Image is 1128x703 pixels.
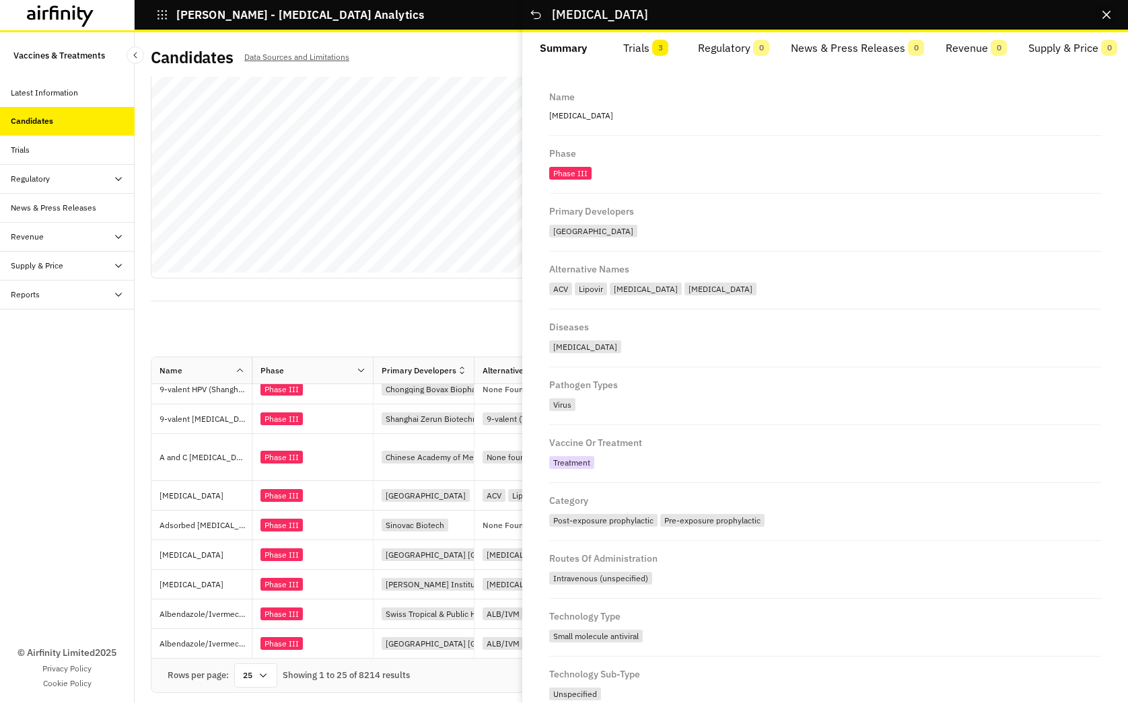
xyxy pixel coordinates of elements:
div: Pathogen Types [549,378,618,390]
div: Intravenous (unspecified) [549,572,652,585]
div: Phase III [260,451,303,464]
div: Category [549,494,588,505]
div: Rows per page: [168,669,229,682]
div: ACV [549,283,572,295]
div: ALB/IVM [483,637,524,650]
div: Swiss Tropical & Public Health Institute [382,607,532,620]
div: Treatment [549,453,1101,472]
div: Supply & Price [11,260,63,272]
div: News & Press Releases [11,202,96,214]
p: © Airfinity Limited 2025 [17,646,116,660]
div: [MEDICAL_DATA] [483,578,555,591]
div: Virus [549,398,575,411]
div: Sinovac Biotech [382,519,448,531]
div: Technology Sub-Type [549,667,640,679]
p: 9-valent HPV (Shanghai Bovax Biotechnology) [160,383,252,396]
button: Revenue [935,32,1018,65]
div: [GEOGRAPHIC_DATA] [GEOGRAPHIC_DATA] [382,637,552,650]
div: Alternative Names [483,365,553,377]
p: A and C [MEDICAL_DATA] polysaccharide vaccine (Chinese Academy of Medical Sciences) [160,451,252,464]
button: Trials [605,32,688,65]
p: None Found [483,385,528,394]
div: Revenue [11,231,44,243]
div: Chongqing Bovax Biopharmaceutical [382,383,522,396]
p: None Found [483,521,528,529]
div: Phase III [260,548,303,561]
div: Vaccine or Treatment [549,436,642,447]
div: [MEDICAL_DATA] [483,548,555,561]
div: Reports [11,289,40,301]
p: Vaccines & Treatments [13,43,105,68]
p: [MEDICAL_DATA] [160,489,252,503]
p: Albendazole/Ivermectin [160,607,252,621]
div: Unspecified [549,684,1101,703]
div: Phase III [260,412,303,425]
p: Data Sources and Limitations [244,50,349,65]
div: Phase [260,365,284,377]
div: [GEOGRAPHIC_DATA] [549,225,637,237]
div: Phase III [260,637,303,650]
div: Unspecified [549,688,601,700]
div: Shanghai Zerun Biotechnology [382,412,501,425]
div: Regulatory [11,173,50,185]
p: [MEDICAL_DATA] [160,548,252,562]
p: 9-valent [MEDICAL_DATA] [160,412,252,426]
div: Cytomegalovirus [549,337,1101,356]
button: News & Press Releases [780,32,935,65]
div: 9-valent (Types 6, 11, 16, 18,31,33,45,52 and 58) [MEDICAL_DATA] - Shanghai Zerun Biotechnology [483,412,855,425]
div: ACV [483,489,505,502]
div: Phase III [260,607,303,620]
div: 25 [234,663,277,688]
div: Small molecule antiviral [549,630,643,642]
div: Primary Developers [549,205,634,216]
span: 0 [1101,40,1117,56]
div: Candidates [11,115,53,127]
div: Aciclovir [549,107,1101,124]
div: [MEDICAL_DATA] [549,340,621,353]
p: Albendazole/Ivermectin [160,637,252,651]
button: [PERSON_NAME] - [MEDICAL_DATA] Analytics [156,3,424,26]
div: Lipovir [575,283,607,295]
div: Phase [549,147,576,158]
span: 0 [908,40,924,56]
div: Routes of Administration [549,552,658,563]
div: [MEDICAL_DATA] [610,283,682,295]
span: 3 [652,40,668,56]
div: Showing 1 to 25 of 8214 results [283,669,410,682]
button: Regulatory [687,32,780,65]
div: Primary Developers [382,365,456,377]
div: Name [549,90,575,102]
p: [MEDICAL_DATA] [160,578,252,591]
p: [MEDICAL_DATA] [549,107,1101,124]
span: 0 [991,40,1007,56]
div: None found [483,451,534,464]
a: Cookie Policy [43,677,92,690]
p: [PERSON_NAME] - [MEDICAL_DATA] Analytics [176,9,424,21]
button: Supply & Price [1018,32,1128,65]
div: Small molecule antiviral [549,626,1101,645]
div: Phase III [549,163,1101,182]
div: ALB/IVM [483,607,524,620]
span: 0 [753,40,769,56]
p: Adsorbed [MEDICAL_DATA] [160,519,252,532]
div: Phase III [260,519,303,531]
div: Lipovir [508,489,540,502]
div: [PERSON_NAME] Institute for Tropical Medicine [382,578,565,591]
div: [MEDICAL_DATA] [684,283,756,295]
div: University Hospital Brno [549,221,1101,240]
h2: Candidates [151,48,234,67]
div: Post-exposure prophylactic,Pre-exposure prophylactic [549,511,1101,529]
div: Treatment [549,456,594,469]
div: Virus [549,395,1101,414]
div: Phase III [260,578,303,591]
div: Diseases [549,320,589,332]
div: Phase III [260,489,303,502]
div: Technology Type [549,609,621,621]
div: [GEOGRAPHIC_DATA] [382,489,470,502]
div: Intravenous (unspecified) [549,568,1101,587]
div: Pre-exposure prophylactic [660,514,765,527]
div: Alternative Names [549,262,629,274]
button: Close Sidebar [127,46,144,64]
div: Latest Information [11,87,78,99]
div: Post-exposure prophylactic [549,514,658,527]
